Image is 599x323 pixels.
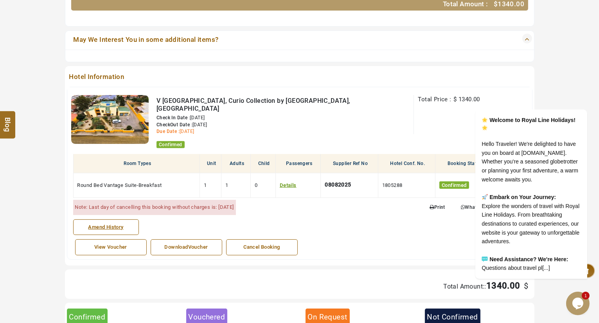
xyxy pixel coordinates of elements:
[75,204,234,210] span: Note: Last day of cancelling this booking without charges is: [DATE]
[71,35,482,46] a: May We Interest You in some additional items?
[435,154,493,173] th: Booking Status
[73,219,139,235] a: Amend History
[3,117,13,124] span: Blog
[430,205,445,210] span: Print
[192,122,207,127] span: [DATE]
[151,239,222,255] a: DownloadVoucher
[156,122,192,127] span: CheckOut Date :
[225,182,228,188] span: 1
[382,182,403,188] span: 1805288
[443,283,486,290] span: Total Amount::
[156,97,351,112] span: V [GEOGRAPHIC_DATA], Curio Collection by [GEOGRAPHIC_DATA], [GEOGRAPHIC_DATA]
[424,202,451,213] a: Print
[439,181,469,189] span: Confirmed
[325,179,355,192] div: 08082025
[155,244,218,251] div: DownloadVoucher
[221,154,250,173] th: Adults
[180,129,194,134] span: [DATE]
[275,154,321,173] th: Passengers
[71,95,149,144] img: 1-ThumbNail.jpg
[73,154,200,173] th: Room Types
[280,182,297,188] a: Details
[230,244,293,251] div: Cancel Booking
[418,96,451,103] span: Total Price :
[204,182,207,188] span: 1
[77,182,162,188] span: Round Bed Vantage Suite-Breakfast
[200,154,221,173] th: Unit
[378,154,435,173] th: Hotel Conf. No.
[486,281,520,291] span: 1340.00
[566,292,591,315] iframe: chat widget
[79,244,142,251] div: View Voucher
[250,154,275,173] th: Child
[156,129,180,134] span: Due Date :
[75,239,147,255] a: View Voucher
[321,154,378,173] th: Supplier Ref No
[522,281,528,291] span: $
[156,141,185,148] span: Confirmed
[67,72,486,83] span: Hotel Information
[255,182,257,188] span: 0
[226,239,298,255] a: Cancel Booking
[190,115,205,120] span: [DATE]
[450,30,591,288] iframe: chat widget
[156,115,190,120] span: Check In Date :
